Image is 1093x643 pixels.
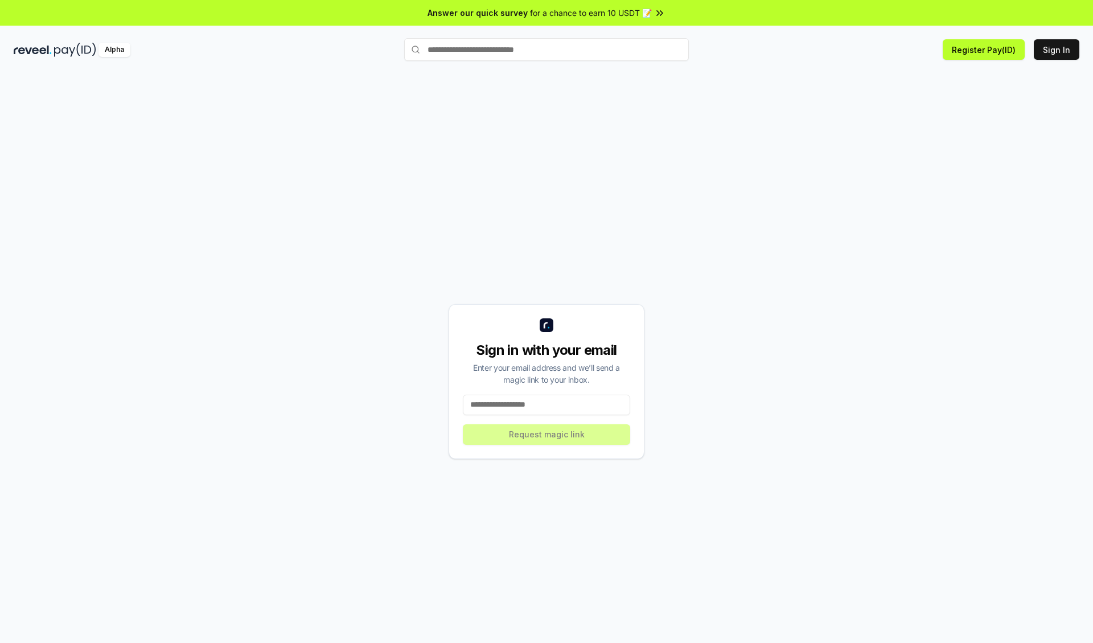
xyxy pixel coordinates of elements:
div: Alpha [98,43,130,57]
img: reveel_dark [14,43,52,57]
img: pay_id [54,43,96,57]
span: Answer our quick survey [428,7,528,19]
button: Register Pay(ID) [943,39,1025,60]
button: Sign In [1034,39,1079,60]
div: Enter your email address and we’ll send a magic link to your inbox. [463,362,630,386]
img: logo_small [540,318,553,332]
span: for a chance to earn 10 USDT 📝 [530,7,652,19]
div: Sign in with your email [463,341,630,359]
